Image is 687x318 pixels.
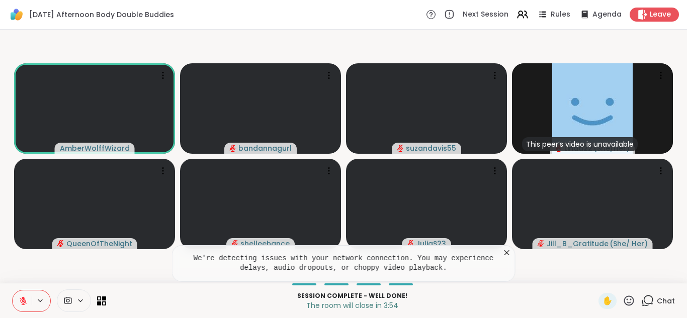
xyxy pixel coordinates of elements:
span: Leave [650,10,671,20]
pre: We're detecting issues with your network connection. You may experience delays, audio dropouts, o... [185,254,503,273]
span: Next Session [463,10,508,20]
span: audio-muted [229,145,236,152]
span: Chat [657,296,675,306]
img: ShareWell Logomark [8,6,25,23]
span: audio-muted [538,240,545,247]
span: Rules [551,10,570,20]
div: This peer’s video is unavailable [522,137,638,151]
img: Linda22 [552,63,633,154]
span: AmberWolffWizard [60,143,130,153]
span: suzandavis55 [406,143,456,153]
span: audio-muted [407,240,414,247]
span: JuliaS23 [416,239,446,249]
span: Jill_B_Gratitude [547,239,609,249]
span: QueenOfTheNight [66,239,132,249]
span: ✋ [603,295,613,307]
p: Session Complete - well done! [112,291,592,300]
span: audio-muted [231,240,238,247]
span: audio-muted [57,240,64,247]
span: bandannagurl [238,143,292,153]
p: The room will close in 3:54 [112,300,592,310]
span: audio-muted [397,145,404,152]
span: [DATE] Afternoon Body Double Buddies [29,10,174,20]
span: ( She/ Her ) [610,239,648,249]
span: shelleehance [240,239,290,249]
span: Agenda [592,10,622,20]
